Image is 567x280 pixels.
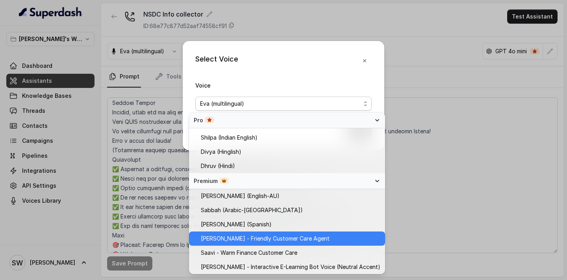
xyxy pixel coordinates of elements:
span: Eva (multilingual) [200,99,244,108]
span: Dhruv (Hindi) [201,161,235,171]
span: Saavi - Warm Finance Customer Care [201,248,297,258]
div: Eva (multilingual) [189,112,385,274]
span: Divya (Hinglish) [201,147,241,157]
span: [PERSON_NAME] (Spanish) [201,220,272,229]
div: Premium [189,173,385,189]
button: Eva (multilingual) [195,97,372,111]
span: [PERSON_NAME] - Friendly Customer Care Agent [201,234,330,243]
div: Pro [194,116,371,124]
span: Sabbah (Arabic-[GEOGRAPHIC_DATA]) [201,205,303,215]
div: Pro [189,112,385,128]
span: Shilpa (Indian English) [201,133,258,142]
div: Premium [194,177,371,185]
span: [PERSON_NAME] (English-AU) [201,191,280,201]
span: [PERSON_NAME] - Interactive E-Learning Bot Voice (Neutral Accent) [201,262,380,272]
